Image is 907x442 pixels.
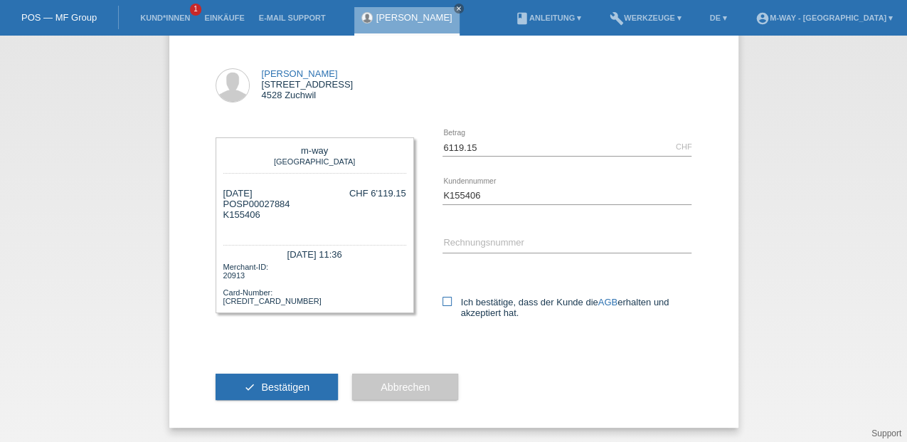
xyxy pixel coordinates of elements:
i: account_circle [755,11,770,26]
a: E-Mail Support [252,14,333,22]
a: POS — MF Group [21,12,97,23]
a: bookAnleitung ▾ [508,14,588,22]
i: build [610,11,624,26]
label: Ich bestätige, dass der Kunde die erhalten und akzeptiert hat. [442,297,692,318]
span: Abbrechen [381,382,430,393]
div: [DATE] 11:36 [223,245,406,261]
a: DE ▾ [703,14,734,22]
button: Abbrechen [352,374,458,401]
a: [PERSON_NAME] [262,68,338,79]
span: K155406 [223,209,260,220]
i: check [244,382,255,393]
div: [GEOGRAPHIC_DATA] [227,156,403,166]
a: buildWerkzeuge ▾ [603,14,689,22]
div: CHF [676,142,692,151]
a: AGB [598,297,617,307]
i: close [455,5,462,12]
a: Einkäufe [197,14,251,22]
div: m-way [227,145,403,156]
a: Support [871,428,901,438]
span: 1 [190,4,201,16]
a: [PERSON_NAME] [376,12,452,23]
div: [STREET_ADDRESS] 4528 Zuchwil [262,68,354,100]
a: close [454,4,464,14]
i: book [515,11,529,26]
div: CHF 6'119.15 [349,188,406,199]
div: [DATE] POSP00027884 [223,188,290,231]
a: Kund*innen [133,14,197,22]
span: Bestätigen [261,382,309,393]
a: account_circlem-way - [GEOGRAPHIC_DATA] ▾ [748,14,900,22]
button: check Bestätigen [216,374,339,401]
div: Merchant-ID: 20913 Card-Number: [CREDIT_CARD_NUMBER] [223,261,406,305]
